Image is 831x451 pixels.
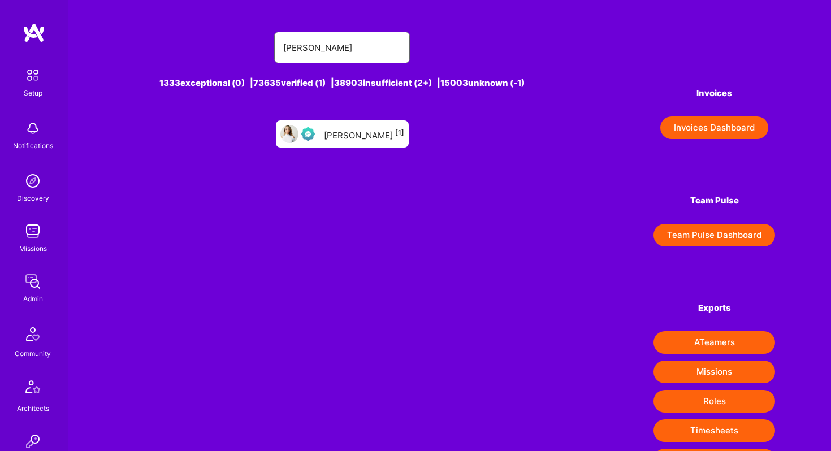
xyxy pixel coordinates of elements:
[653,303,775,313] h4: Exports
[17,402,49,414] div: Architects
[653,361,775,383] button: Missions
[653,88,775,98] h4: Invoices
[15,348,51,359] div: Community
[653,390,775,413] button: Roles
[271,116,413,152] a: User AvatarEvaluation Call Pending[PERSON_NAME][1]
[19,320,46,348] img: Community
[21,220,44,242] img: teamwork
[23,23,45,43] img: logo
[280,125,298,143] img: User Avatar
[21,170,44,192] img: discovery
[653,116,775,139] a: Invoices Dashboard
[653,331,775,354] button: ATeamers
[21,270,44,293] img: admin teamwork
[653,419,775,442] button: Timesheets
[19,242,47,254] div: Missions
[24,87,42,99] div: Setup
[653,224,775,246] button: Team Pulse Dashboard
[13,140,53,151] div: Notifications
[395,128,404,137] sup: [1]
[301,127,315,141] img: Evaluation Call Pending
[17,192,49,204] div: Discovery
[23,293,43,305] div: Admin
[19,375,46,402] img: Architects
[283,33,401,62] input: Search for an A-Teamer
[21,63,45,87] img: setup
[124,77,560,89] div: 1333 exceptional (0) | 73635 verified (1) | 38903 insufficient (2+) | 15003 unknown (-1)
[324,127,404,141] div: [PERSON_NAME]
[21,117,44,140] img: bell
[660,116,768,139] button: Invoices Dashboard
[653,196,775,206] h4: Team Pulse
